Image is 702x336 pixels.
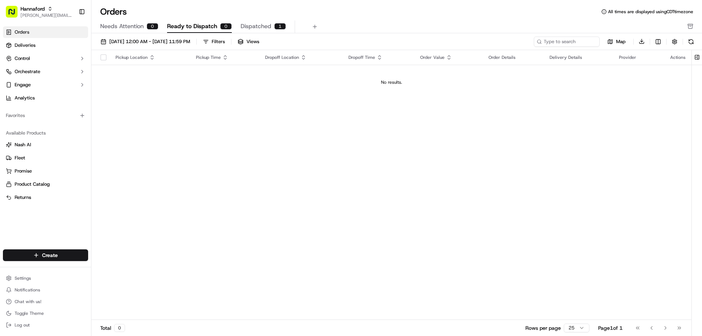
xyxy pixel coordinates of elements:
[15,155,25,161] span: Fleet
[15,287,40,293] span: Notifications
[167,22,217,31] span: Ready to Dispatch
[61,133,63,139] span: •
[220,23,232,30] div: 0
[598,324,623,332] div: Page 1 of 1
[124,72,133,81] button: Start new chat
[3,285,88,295] button: Notifications
[69,163,117,171] span: API Documentation
[4,161,59,174] a: 📗Knowledge Base
[420,54,477,60] div: Order Value
[100,6,127,18] h1: Orders
[23,113,59,119] span: [PERSON_NAME]
[7,70,20,83] img: 1736555255976-a54dd68f-1ca7-489b-9aae-adbdc363a1c4
[3,39,88,51] a: Deliveries
[196,54,253,60] div: Pickup Time
[59,161,120,174] a: 💻API Documentation
[241,22,271,31] span: Dispatched
[7,106,19,118] img: Stewart Logan
[608,9,693,15] span: All times are displayed using CDT timezone
[525,324,561,332] p: Rows per page
[15,82,31,88] span: Engage
[97,37,193,47] button: [DATE] 12:00 AM - [DATE] 11:59 PM
[15,70,29,83] img: 3855928211143_97847f850aaaf9af0eff_72.jpg
[100,324,125,332] div: Total
[61,113,63,119] span: •
[3,192,88,203] button: Returns
[3,165,88,177] button: Promise
[19,47,132,55] input: Got a question? Start typing here...
[15,141,31,148] span: Nash AI
[234,37,263,47] button: Views
[65,133,80,139] span: [DATE]
[7,29,133,41] p: Welcome 👋
[603,37,630,46] button: Map
[15,55,30,62] span: Control
[15,95,35,101] span: Analytics
[15,310,44,316] span: Toggle Theme
[534,37,600,47] input: Type to search
[73,181,88,187] span: Pylon
[33,77,101,83] div: We're available if you need us!
[20,12,73,18] button: [PERSON_NAME][EMAIL_ADDRESS][PERSON_NAME][DOMAIN_NAME]
[3,308,88,318] button: Toggle Theme
[33,70,120,77] div: Start new chat
[3,3,76,20] button: Hannaford[PERSON_NAME][EMAIL_ADDRESS][PERSON_NAME][DOMAIN_NAME]
[3,26,88,38] a: Orders
[62,164,68,170] div: 💻
[15,181,50,188] span: Product Catalog
[3,297,88,307] button: Chat with us!
[116,54,184,60] div: Pickup Location
[488,54,538,60] div: Order Details
[616,38,626,45] span: Map
[3,92,88,104] a: Analytics
[3,139,88,151] button: Nash AI
[3,152,88,164] button: Fleet
[265,54,337,60] div: Dropoff Location
[686,37,696,47] button: Refresh
[20,5,45,12] button: Hannaford
[6,155,85,161] a: Fleet
[274,23,286,30] div: 1
[52,181,88,187] a: Powered byPylon
[15,275,31,281] span: Settings
[3,249,88,261] button: Create
[3,178,88,190] button: Product Catalog
[15,299,41,305] span: Chat with us!
[212,38,225,45] div: Filters
[7,7,22,22] img: Nash
[619,54,658,60] div: Provider
[23,133,59,139] span: [PERSON_NAME]
[7,95,49,101] div: Past conversations
[200,37,228,47] button: Filters
[670,54,686,60] div: Actions
[348,54,408,60] div: Dropoff Time
[113,94,133,102] button: See all
[15,68,40,75] span: Orchestrate
[6,181,85,188] a: Product Catalog
[3,127,88,139] div: Available Products
[246,38,259,45] span: Views
[3,273,88,283] button: Settings
[15,163,56,171] span: Knowledge Base
[114,324,125,332] div: 0
[15,194,31,201] span: Returns
[109,38,190,45] span: [DATE] 12:00 AM - [DATE] 11:59 PM
[7,126,19,138] img: Stewart Logan
[15,322,30,328] span: Log out
[3,53,88,64] button: Control
[7,164,13,170] div: 📗
[3,110,88,121] div: Favorites
[100,22,144,31] span: Needs Attention
[15,42,35,49] span: Deliveries
[6,168,85,174] a: Promise
[15,29,29,35] span: Orders
[15,168,32,174] span: Promise
[550,54,607,60] div: Delivery Details
[3,320,88,330] button: Log out
[94,79,688,85] div: No results.
[6,194,85,201] a: Returns
[3,79,88,91] button: Engage
[6,141,85,148] a: Nash AI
